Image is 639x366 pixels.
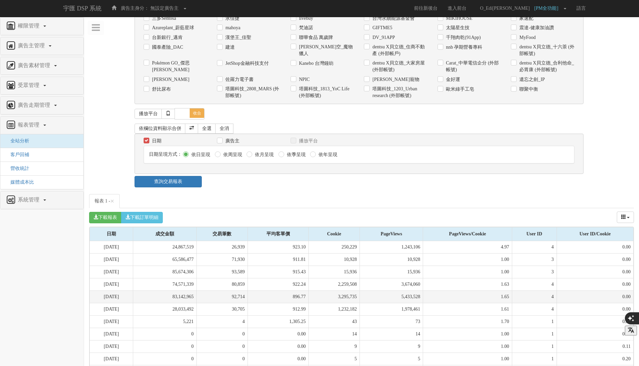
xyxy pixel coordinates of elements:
[5,195,78,205] a: 系統管理
[110,198,114,205] button: Close
[248,278,308,290] td: 922.24
[248,290,308,303] td: 896.77
[297,60,334,67] label: Kanebo 台灣鐘紡
[190,108,204,118] span: 收合
[133,340,196,353] td: 0
[253,151,274,158] label: 依月呈現
[224,138,239,144] label: 廣告主
[423,227,512,241] div: PageViews/Cookie
[423,303,512,315] td: 1.61
[16,197,43,202] span: 系統管理
[133,253,196,266] td: 65,586,477
[133,227,196,241] div: 成交金額
[133,328,196,340] td: 0
[423,315,512,328] td: 1.70
[90,328,133,340] td: [DATE]
[308,303,360,315] td: 1,232,182
[360,303,423,315] td: 1,978,461
[150,138,161,144] label: 日期
[196,315,248,328] td: 4
[423,278,512,290] td: 1.63
[90,278,133,290] td: [DATE]
[444,86,474,93] label: 歐米綠手工皂
[444,25,469,31] label: 太陽星生技
[5,41,78,51] a: 廣告主管理
[309,227,360,241] div: Cookie
[16,43,48,48] span: 廣告主管理
[135,176,202,187] a: 查詢交易報表
[90,303,133,315] td: [DATE]
[557,303,633,315] td: 0.00
[360,353,423,365] td: 5
[423,340,512,353] td: 1.00
[557,340,633,353] td: 0.11
[308,253,360,266] td: 10,928
[423,328,512,340] td: 1.00
[150,60,207,73] label: Pokémon GO_傑思[PERSON_NAME]
[512,278,557,290] td: 4
[133,241,196,254] td: 24,867,519
[150,6,179,11] span: 無設定廣告主
[557,290,633,303] td: 0.00
[121,212,163,223] button: 下載訂單明細
[557,278,633,290] td: 0.00
[285,151,306,158] label: 依季呈現
[150,76,189,83] label: [PERSON_NAME]
[248,241,308,254] td: 923.10
[248,315,308,328] td: 1,305.25
[308,315,360,328] td: 43
[110,197,114,205] span: ×
[557,315,633,328] td: 0.02
[248,353,308,365] td: 0.00
[557,353,633,365] td: 0.20
[196,266,248,278] td: 93,589
[308,340,360,353] td: 9
[512,340,557,353] td: 1
[150,34,183,41] label: 台新銀行_邁肯
[297,76,310,83] label: NPIC
[557,328,633,340] td: 0.07
[444,60,501,73] label: Carat_中華電信企分 (外部帳號)
[196,241,248,254] td: 26,939
[297,34,333,41] label: 聯華食品 萬歲牌
[196,353,248,365] td: 0
[215,124,233,134] a: 全消
[360,340,423,353] td: 9
[512,353,557,365] td: 1
[297,44,354,57] label: [PERSON_NAME]空_魔物獵人
[248,303,308,315] td: 912.99
[518,76,544,83] label: 遺忘之劍_IP
[224,44,235,51] label: 建達
[5,60,78,71] a: 廣告素材管理
[477,6,533,11] span: O_Edi[PERSON_NAME]
[512,253,557,266] td: 3
[196,290,248,303] td: 92,714
[518,25,554,31] label: 震達-健康加油讚
[90,253,133,266] td: [DATE]
[360,278,423,290] td: 3,674,060
[5,166,29,171] span: 營收統計
[150,44,183,51] label: 國泰產險_DAC
[133,353,196,365] td: 0
[16,102,53,108] span: 廣告走期管理
[371,25,392,31] label: GIFTME5
[518,15,533,22] label: 家速配
[5,180,34,185] a: 媒體成本比
[617,212,634,223] button: columns
[371,34,395,41] label: DV_91APP
[89,212,121,223] button: 下載報表
[371,60,427,73] label: dentsu X貝立德_大家房屋 (外部帳號)
[557,227,633,241] div: User ID/Cookie
[90,315,133,328] td: [DATE]
[133,315,196,328] td: 5,221
[297,86,354,99] label: 塔圖科技_1813_YoC Life (外部帳號)
[16,82,43,88] span: 受眾管理
[5,120,78,131] a: 報表管理
[518,44,574,57] label: dentsu X貝立德_十六茶 (外部帳號)
[371,44,427,57] label: dentsu X貝立德_住商不動產 (外部帳戶)
[150,15,176,22] label: 三多Sentosa
[512,290,557,303] td: 4
[224,76,254,83] label: 佐羅力電子書
[196,278,248,290] td: 80,859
